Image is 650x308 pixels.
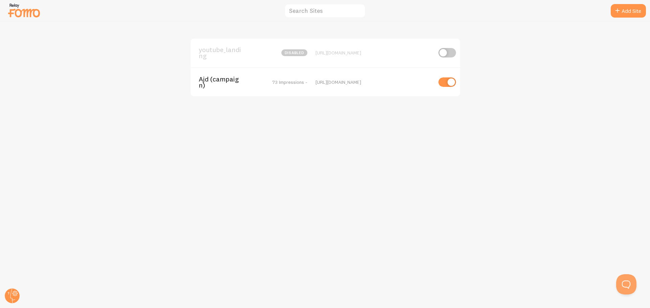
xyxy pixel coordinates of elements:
span: 73 Impressions - [272,79,307,85]
span: youtube_landing [199,47,253,59]
img: fomo-relay-logo-orange.svg [7,2,41,19]
div: [URL][DOMAIN_NAME] [316,79,432,85]
iframe: Help Scout Beacon - Open [616,274,636,294]
div: [URL][DOMAIN_NAME] [316,50,432,56]
span: disabled [281,49,307,56]
span: Ajd (campaign) [199,76,253,89]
